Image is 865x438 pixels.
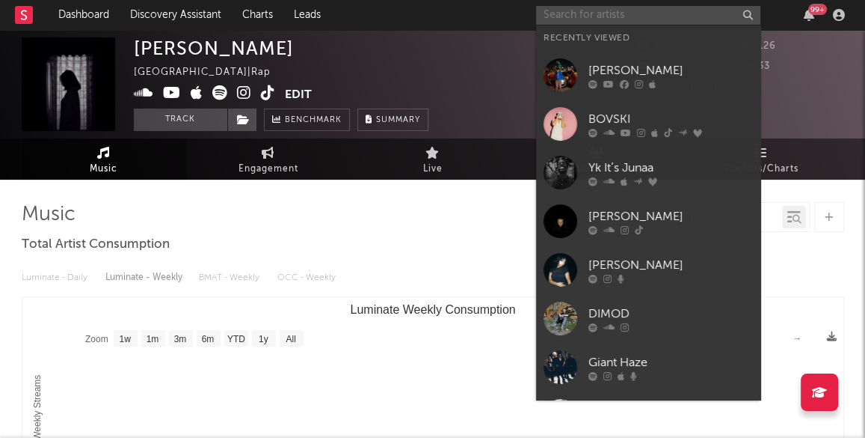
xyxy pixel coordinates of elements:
[536,51,760,100] a: [PERSON_NAME]
[134,37,294,59] div: [PERSON_NAME]
[376,116,420,124] span: Summary
[285,112,342,130] span: Benchmark
[536,100,760,148] a: BOVSKI
[680,139,844,180] a: Playlists/Charts
[285,85,312,104] button: Edit
[515,139,680,180] a: Audience
[423,160,443,178] span: Live
[804,9,814,21] button: 99+
[201,334,214,344] text: 6m
[544,29,753,47] div: Recently Viewed
[536,294,760,343] a: DIMOD
[259,334,268,344] text: 1y
[286,334,295,344] text: All
[536,6,760,25] input: Search for artists
[588,305,753,323] div: DIMOD
[588,207,753,225] div: [PERSON_NAME]
[724,160,798,178] span: Playlists/Charts
[22,139,186,180] a: Music
[588,256,753,274] div: [PERSON_NAME]
[173,334,186,344] text: 3m
[186,139,351,180] a: Engagement
[134,109,227,131] button: Track
[536,197,760,246] a: [PERSON_NAME]
[536,148,760,197] a: Yk It’s Junaa
[536,343,760,392] a: Giant Haze
[588,159,753,177] div: Yk It’s Junaa
[351,139,515,180] a: Live
[808,4,827,15] div: 99 +
[134,64,288,82] div: [GEOGRAPHIC_DATA] | Rap
[90,160,117,178] span: Music
[536,246,760,294] a: [PERSON_NAME]
[119,334,131,344] text: 1w
[588,110,753,128] div: BOVSKI
[238,160,298,178] span: Engagement
[588,61,753,79] div: [PERSON_NAME]
[227,334,244,344] text: YTD
[792,333,801,344] text: →
[588,353,753,371] div: Giant Haze
[357,109,428,131] button: Summary
[264,109,350,131] a: Benchmark
[22,236,170,254] span: Total Artist Consumption
[146,334,158,344] text: 1m
[350,303,515,316] text: Luminate Weekly Consumption
[85,334,108,344] text: Zoom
